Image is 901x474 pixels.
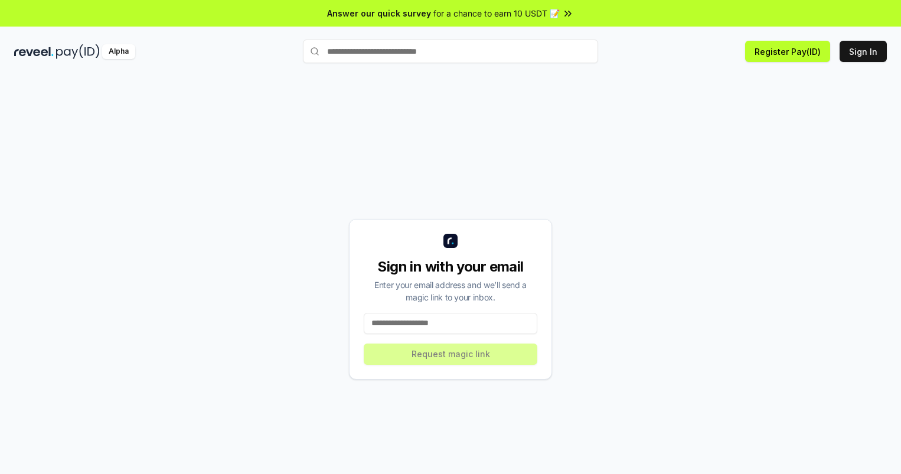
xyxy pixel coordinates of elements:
button: Sign In [840,41,887,62]
img: pay_id [56,44,100,59]
div: Sign in with your email [364,257,537,276]
span: Answer our quick survey [327,7,431,19]
img: reveel_dark [14,44,54,59]
img: logo_small [443,234,458,248]
button: Register Pay(ID) [745,41,830,62]
div: Alpha [102,44,135,59]
div: Enter your email address and we’ll send a magic link to your inbox. [364,279,537,303]
span: for a chance to earn 10 USDT 📝 [433,7,560,19]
